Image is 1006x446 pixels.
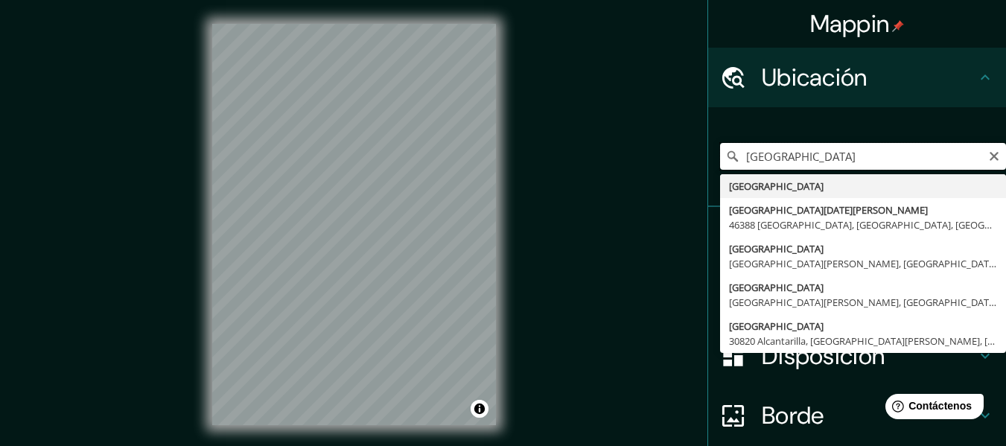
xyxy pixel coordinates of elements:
font: [GEOGRAPHIC_DATA][DATE][PERSON_NAME] [729,203,928,217]
div: Estilo [708,267,1006,326]
font: [GEOGRAPHIC_DATA] [729,281,824,294]
canvas: Mapa [212,24,496,425]
font: Ubicación [762,62,867,93]
div: Patas [708,207,1006,267]
div: Ubicación [708,48,1006,107]
input: Elige tu ciudad o zona [720,143,1006,170]
button: Activar o desactivar atribución [471,400,488,418]
font: Mappin [810,8,890,39]
div: Disposición [708,326,1006,386]
font: Disposición [762,340,885,372]
button: Claro [988,148,1000,162]
iframe: Lanzador de widgets de ayuda [873,388,990,430]
font: [GEOGRAPHIC_DATA] [729,319,824,333]
font: [GEOGRAPHIC_DATA] [729,242,824,255]
font: Borde [762,400,824,431]
font: [GEOGRAPHIC_DATA][PERSON_NAME], [GEOGRAPHIC_DATA] [729,257,998,270]
font: [GEOGRAPHIC_DATA] [729,179,824,193]
div: Borde [708,386,1006,445]
img: pin-icon.png [892,20,904,32]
